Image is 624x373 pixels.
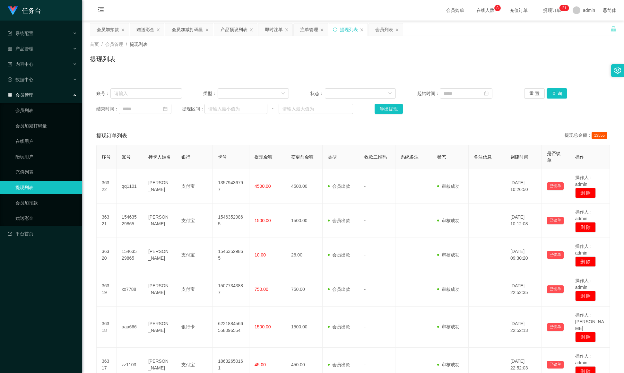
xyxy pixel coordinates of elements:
[286,307,323,348] td: 1500.00
[494,5,501,11] sup: 8
[564,5,567,11] p: 1
[524,88,545,99] button: 重 置
[8,46,33,51] span: 产品管理
[15,212,77,225] a: 赠送彩金
[547,88,567,99] button: 查 询
[364,252,366,257] span: -
[110,88,182,99] input: 请输入
[364,324,366,329] span: -
[320,28,324,32] i: 图标: close
[130,42,148,47] span: 提现列表
[575,291,596,301] button: 删 除
[15,119,77,132] a: 会员加减打码量
[101,42,103,47] span: /
[96,90,110,97] span: 账号：
[285,28,289,32] i: 图标: close
[126,42,127,47] span: /
[592,132,607,139] span: 13555
[143,204,176,238] td: [PERSON_NAME]
[286,238,323,272] td: 26.00
[176,204,213,238] td: 支付宝
[291,154,314,160] span: 变更前金额
[575,209,593,221] span: 操作人：admin
[364,287,366,292] span: -
[395,28,399,32] i: 图标: close
[203,90,218,97] span: 类型：
[575,278,593,290] span: 操作人：admin
[547,151,560,163] span: 是否锁单
[267,106,278,112] span: ~
[143,307,176,348] td: [PERSON_NAME]
[22,0,41,21] h1: 任务台
[388,91,392,96] i: 图标: down
[437,218,460,223] span: 审核成功
[547,285,564,293] button: 已锁单
[143,272,176,307] td: [PERSON_NAME]
[473,8,498,13] span: 在线人数
[547,217,564,224] button: 已锁单
[143,238,176,272] td: [PERSON_NAME]
[163,107,168,111] i: 图标: calendar
[575,256,596,267] button: 删 除
[8,31,33,36] span: 系统配置
[281,91,285,96] i: 图标: down
[575,332,596,342] button: 删 除
[286,272,323,307] td: 750.00
[172,23,203,36] div: 会员加减打码量
[176,169,213,204] td: 支付宝
[213,204,249,238] td: 15463529865
[213,272,249,307] td: 15077343887
[507,8,531,13] span: 充值订单
[328,154,337,160] span: 类型
[249,28,253,32] i: 图标: close
[484,91,489,96] i: 图标: calendar
[8,77,12,82] i: 图标: check-circle-o
[614,67,621,74] i: 图标: setting
[510,154,528,160] span: 创建时间
[474,154,492,160] span: 备注信息
[540,8,564,13] span: 提现订单
[102,154,111,160] span: 序号
[117,272,143,307] td: xx7788
[8,93,12,97] i: 图标: table
[15,166,77,178] a: 充值列表
[547,251,564,259] button: 已锁单
[364,218,366,223] span: -
[15,196,77,209] a: 会员加扣款
[204,104,267,114] input: 请输入最小值为
[255,184,271,189] span: 4500.00
[8,62,33,67] span: 内容中心
[90,0,112,21] i: 图标: menu-fold
[286,169,323,204] td: 4500.00
[505,238,542,272] td: [DATE] 09:30:20
[122,154,131,160] span: 账号
[417,90,440,97] span: 起始时间：
[117,307,143,348] td: aaa666
[96,106,119,112] span: 结束时间：
[8,6,18,15] img: logo.9652507e.png
[8,62,12,66] i: 图标: profile
[213,238,249,272] td: 15463529865
[181,154,190,160] span: 银行
[505,169,542,204] td: [DATE] 10:26:50
[437,252,460,257] span: 审核成功
[375,104,403,114] button: 导出提现
[401,154,419,160] span: 系统备注
[565,132,610,140] div: 提现总金额：
[255,252,266,257] span: 10.00
[8,31,12,36] i: 图标: form
[255,154,273,160] span: 提现金额
[328,324,350,329] span: 会员出款
[328,184,350,189] span: 会员出款
[340,23,358,36] div: 提现列表
[255,287,268,292] span: 750.00
[97,272,117,307] td: 36319
[505,307,542,348] td: [DATE] 22:52:13
[205,28,209,32] i: 图标: close
[97,204,117,238] td: 36321
[300,23,318,36] div: 注单管理
[8,227,77,240] a: 图标: dashboard平台首页
[136,23,154,36] div: 赠送彩金
[176,238,213,272] td: 支付宝
[143,169,176,204] td: [PERSON_NAME]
